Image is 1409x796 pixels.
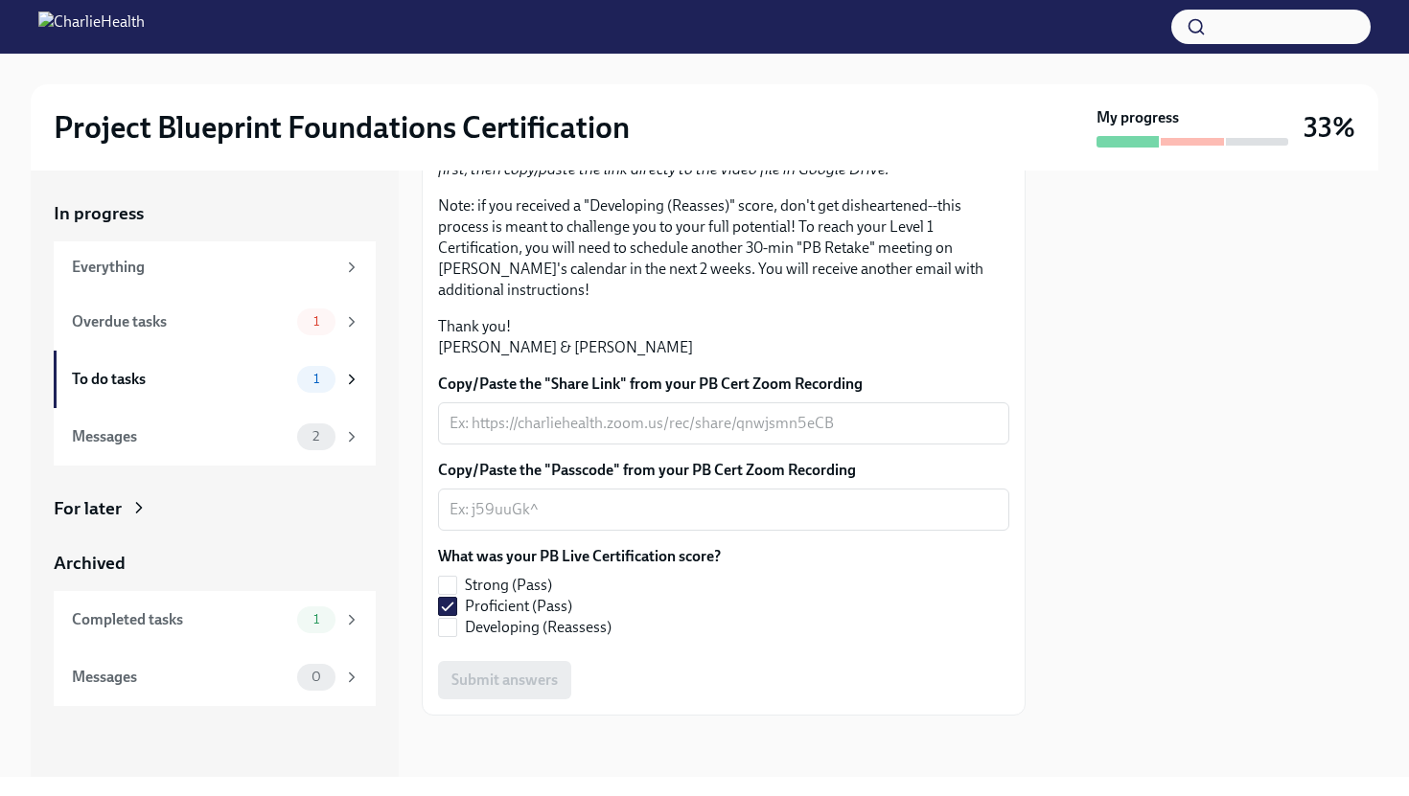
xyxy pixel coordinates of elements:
a: Completed tasks1 [54,591,376,648]
p: Thank you! [PERSON_NAME] & [PERSON_NAME] [438,316,1009,358]
a: In progress [54,201,376,226]
a: Messages2 [54,408,376,466]
span: Proficient (Pass) [465,596,572,617]
div: Messages [72,667,289,688]
p: Note: if you received a "Developing (Reasses)" score, don't get disheartened--this process is mea... [438,195,1009,301]
span: Developing (Reassess) [465,617,612,638]
a: Messages0 [54,648,376,706]
a: Overdue tasks1 [54,293,376,351]
a: For later [54,496,376,521]
a: To do tasks1 [54,351,376,408]
div: Messages [72,426,289,447]
a: Archived [54,551,376,576]
label: Copy/Paste the "Share Link" from your PB Cert Zoom Recording [438,374,1009,395]
div: To do tasks [72,369,289,390]
label: What was your PB Live Certification score? [438,546,721,567]
span: Strong (Pass) [465,575,552,596]
span: 1 [302,372,331,386]
a: Everything [54,241,376,293]
img: CharlieHealth [38,11,145,42]
div: Overdue tasks [72,311,289,332]
div: Everything [72,257,335,278]
div: Completed tasks [72,609,289,630]
span: 0 [300,670,333,684]
span: 2 [301,429,331,443]
label: Copy/Paste the "Passcode" from your PB Cert Zoom Recording [438,460,1009,481]
h3: 33% [1304,110,1355,145]
span: 1 [302,612,331,626]
div: For later [54,496,122,521]
strong: My progress [1097,107,1179,128]
h2: Project Blueprint Foundations Certification [54,108,630,147]
span: 1 [302,314,331,329]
